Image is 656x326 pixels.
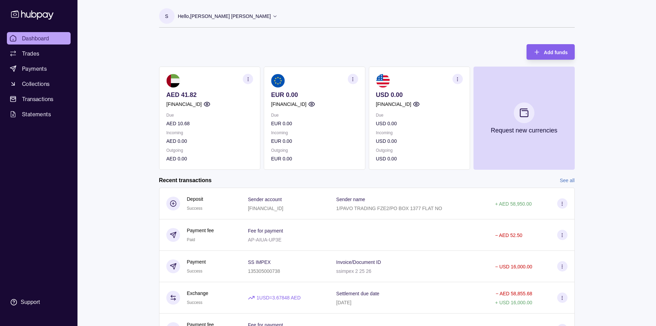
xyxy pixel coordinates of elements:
span: Trades [22,49,39,58]
p: Settlement due date [336,291,379,296]
p: EUR 0.00 [271,120,358,127]
p: EUR 0.00 [271,155,358,162]
p: 1/PAVO TRADING FZE2/PO BOX 1377 FLAT NO [336,206,442,211]
span: Payments [22,65,47,73]
p: [FINANCIAL_ID] [271,100,306,108]
p: USD 0.00 [376,91,462,99]
a: Support [7,295,71,309]
p: Invoice/Document ID [336,259,381,265]
p: Fee for payment [248,228,283,234]
p: Exchange [187,289,208,297]
p: AED 0.00 [166,155,253,162]
a: Dashboard [7,32,71,45]
img: eu [271,74,285,88]
p: AP-AIUA-UP3E [248,237,281,243]
p: − USD 16,000.00 [495,264,532,269]
a: Collections [7,78,71,90]
a: Statements [7,108,71,120]
p: SS IMPEX [248,259,271,265]
a: Payments [7,62,71,75]
p: Incoming [166,129,253,137]
span: Success [187,269,202,274]
span: Statements [22,110,51,118]
p: Outgoing [271,147,358,154]
span: Paid [187,237,195,242]
p: Payment [187,258,206,266]
a: Trades [7,47,71,60]
p: Sender account [248,197,282,202]
p: 1 USD = 3.67848 AED [257,294,301,302]
p: AED 41.82 [166,91,253,99]
p: ssimpex 2 25 26 [336,268,371,274]
span: Dashboard [22,34,49,42]
p: EUR 0.00 [271,137,358,145]
div: Support [21,298,40,306]
p: Due [376,111,462,119]
p: [FINANCIAL_ID] [166,100,202,108]
p: + USD 16,000.00 [495,300,532,305]
span: Collections [22,80,50,88]
p: − AED 58,855.68 [496,291,532,296]
span: Add funds [544,50,568,55]
p: USD 0.00 [376,155,462,162]
p: USD 0.00 [376,120,462,127]
p: Payment fee [187,227,214,234]
p: Outgoing [376,147,462,154]
p: Request new currencies [491,127,557,134]
p: EUR 0.00 [271,91,358,99]
span: Success [187,300,202,305]
button: Add funds [527,44,574,60]
span: Transactions [22,95,54,103]
p: AED 10.68 [166,120,253,127]
button: Request new currencies [473,67,574,170]
p: Sender name [336,197,365,202]
span: Success [187,206,202,211]
p: Due [166,111,253,119]
p: + AED 58,950.00 [495,201,532,207]
p: Outgoing [166,147,253,154]
a: See all [560,177,575,184]
p: AED 0.00 [166,137,253,145]
p: 135305000738 [248,268,280,274]
p: [FINANCIAL_ID] [376,100,411,108]
img: ae [166,74,180,88]
p: − AED 52.50 [495,233,522,238]
a: Transactions [7,93,71,105]
p: Due [271,111,358,119]
p: S [165,12,168,20]
img: us [376,74,389,88]
p: Hello, [PERSON_NAME] [PERSON_NAME] [178,12,271,20]
h2: Recent transactions [159,177,212,184]
p: [DATE] [336,300,351,305]
p: [FINANCIAL_ID] [248,206,283,211]
p: Incoming [376,129,462,137]
p: USD 0.00 [376,137,462,145]
p: Deposit [187,195,203,203]
p: Incoming [271,129,358,137]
